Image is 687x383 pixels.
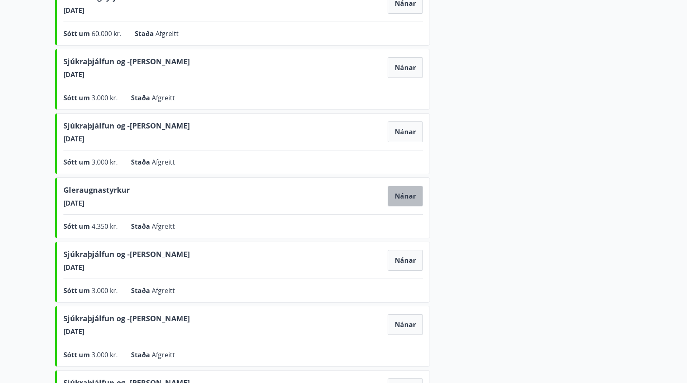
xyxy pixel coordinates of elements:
[63,70,190,79] span: [DATE]
[63,158,92,167] span: Sótt um
[135,29,155,38] span: Staða
[388,186,423,206] button: Nánar
[92,93,118,102] span: 3.000 kr.
[152,93,175,102] span: Afgreitt
[131,286,152,295] span: Staða
[63,134,190,143] span: [DATE]
[131,222,152,231] span: Staða
[63,222,92,231] span: Sótt um
[92,222,118,231] span: 4.350 kr.
[63,29,92,38] span: Sótt um
[63,120,190,134] span: Sjúkraþjálfun og -[PERSON_NAME]
[131,158,152,167] span: Staða
[92,286,118,295] span: 3.000 kr.
[63,93,92,102] span: Sótt um
[63,249,190,263] span: Sjúkraþjálfun og -[PERSON_NAME]
[388,121,423,142] button: Nánar
[92,350,118,359] span: 3.000 kr.
[63,350,92,359] span: Sótt um
[152,286,175,295] span: Afgreitt
[63,286,92,295] span: Sótt um
[131,350,152,359] span: Staða
[388,250,423,271] button: Nánar
[131,93,152,102] span: Staða
[92,158,118,167] span: 3.000 kr.
[152,350,175,359] span: Afgreitt
[63,313,190,327] span: Sjúkraþjálfun og -[PERSON_NAME]
[152,222,175,231] span: Afgreitt
[63,184,130,199] span: Gleraugnastyrkur
[63,56,190,70] span: Sjúkraþjálfun og -[PERSON_NAME]
[63,6,159,15] span: [DATE]
[152,158,175,167] span: Afgreitt
[388,314,423,335] button: Nánar
[155,29,179,38] span: Afgreitt
[63,327,190,336] span: [DATE]
[63,199,130,208] span: [DATE]
[388,57,423,78] button: Nánar
[63,263,190,272] span: [DATE]
[92,29,121,38] span: 60.000 kr.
